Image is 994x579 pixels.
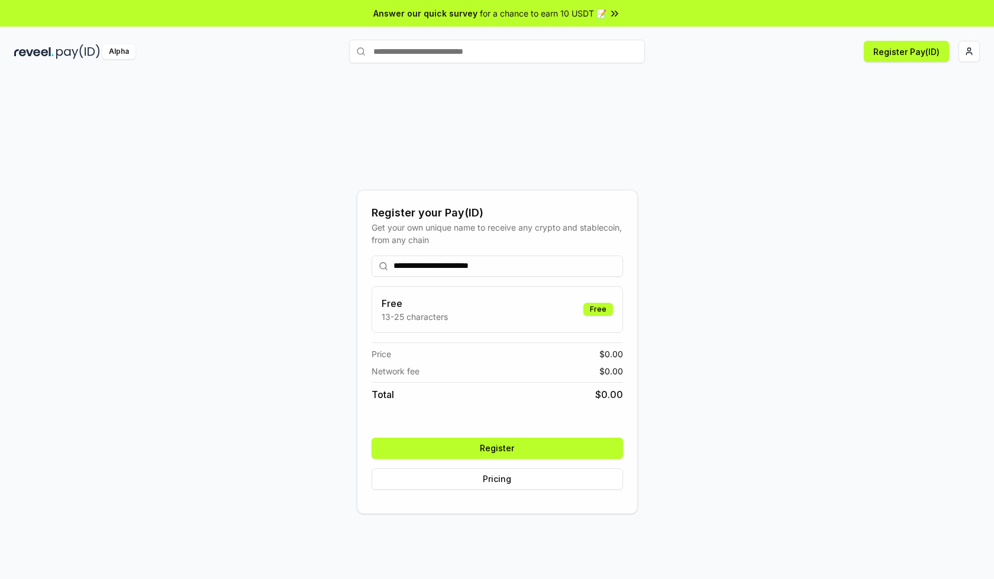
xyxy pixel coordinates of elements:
span: Answer our quick survey [373,7,477,20]
span: Total [372,387,394,402]
div: Get your own unique name to receive any crypto and stablecoin, from any chain [372,221,623,246]
span: $ 0.00 [595,387,623,402]
img: pay_id [56,44,100,59]
span: Price [372,348,391,360]
span: $ 0.00 [599,348,623,360]
div: Free [583,303,613,316]
span: $ 0.00 [599,365,623,377]
img: reveel_dark [14,44,54,59]
div: Register your Pay(ID) [372,205,623,221]
button: Register [372,438,623,459]
p: 13-25 characters [382,310,448,323]
button: Pricing [372,468,623,490]
span: for a chance to earn 10 USDT 📝 [480,7,606,20]
div: Alpha [102,44,135,59]
button: Register Pay(ID) [864,41,949,62]
span: Network fee [372,365,419,377]
h3: Free [382,296,448,310]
